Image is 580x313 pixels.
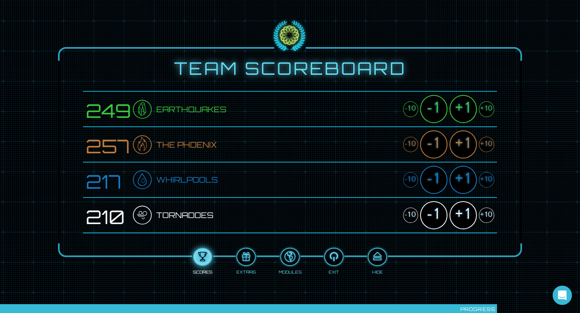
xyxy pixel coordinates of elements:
[86,207,133,223] div: 210
[403,137,418,152] div: -10
[449,130,477,159] div: +1
[479,172,494,187] div: +10
[403,101,418,117] div: -10
[479,101,494,117] div: +10
[449,201,477,229] div: +1
[420,201,447,229] div: -1
[403,208,418,223] div: -10
[156,103,226,115] span: Earthquakes
[403,172,418,187] div: -10
[449,166,477,194] div: +1
[279,268,302,275] div: Modules
[479,208,494,223] div: +10
[86,172,133,188] div: 217
[553,286,572,305] div: Open Intercom Messenger
[86,136,133,152] div: 257
[420,95,447,123] div: -1
[479,137,494,152] div: +10
[83,59,497,78] h1: Team Scoreboard
[272,19,308,53] img: logo_ppa-1c755af25916c3f9a746997ea8451e86.svg
[329,268,339,275] div: Exit
[193,268,212,275] div: Scores
[420,166,447,194] div: -1
[156,173,218,186] span: Whirlpools
[420,130,447,159] div: -1
[372,268,383,275] div: Hide
[449,95,477,123] div: +1
[86,101,133,117] div: 249
[156,138,217,151] span: The Phoenix
[156,209,213,221] span: Tornadoes
[236,268,256,275] div: Extras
